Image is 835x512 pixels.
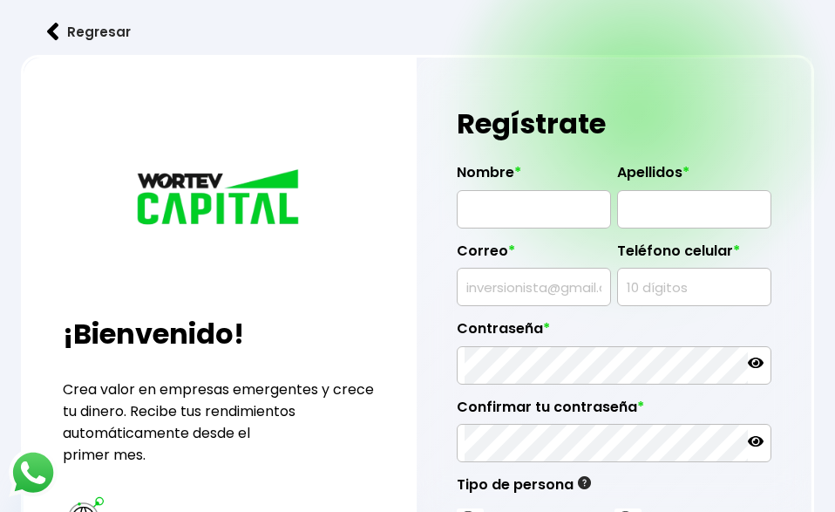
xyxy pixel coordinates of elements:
input: 10 dígitos [625,269,764,305]
input: inversionista@gmail.com [465,269,603,305]
button: Regresar [21,9,157,55]
h2: ¡Bienvenido! [63,313,377,355]
label: Tipo de persona [457,476,591,502]
label: Nombre [457,164,611,190]
img: logos_whatsapp-icon.242b2217.svg [9,448,58,497]
label: Correo [457,242,611,269]
a: flecha izquierdaRegresar [21,9,814,55]
label: Contraseña [457,320,771,346]
p: Crea valor en empresas emergentes y crece tu dinero. Recibe tus rendimientos automáticamente desd... [63,379,377,466]
img: logo_wortev_capital [132,167,307,231]
img: gfR76cHglkPwleuBLjWdxeZVvX9Wp6JBDmjRYY8JYDQn16A2ICN00zLTgIroGa6qie5tIuWH7V3AapTKqzv+oMZsGfMUqL5JM... [578,476,591,489]
img: flecha izquierda [47,23,59,41]
label: Apellidos [617,164,771,190]
h1: Regístrate [457,98,771,150]
label: Teléfono celular [617,242,771,269]
label: Confirmar tu contraseña [457,399,771,425]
